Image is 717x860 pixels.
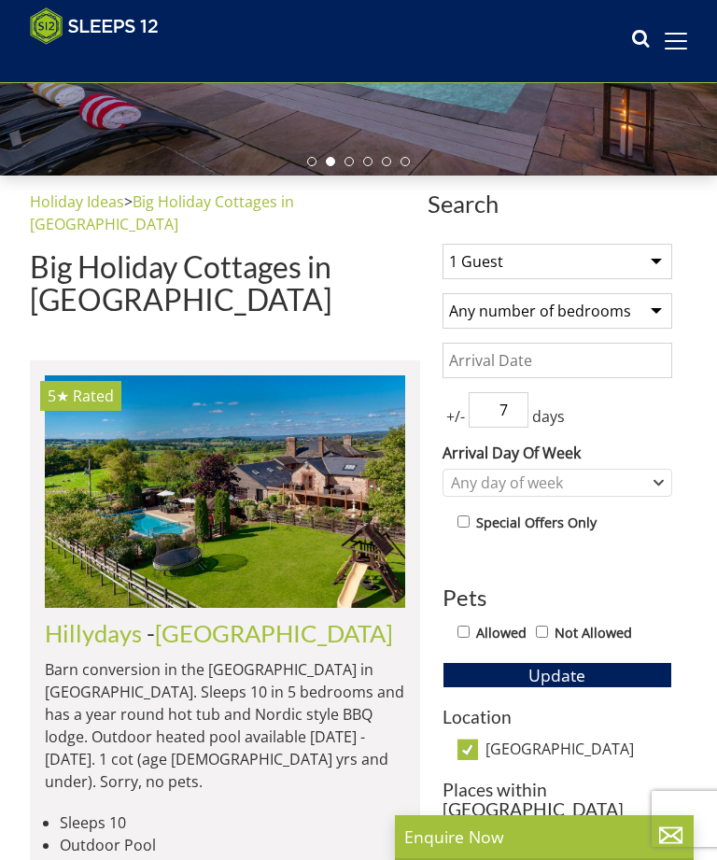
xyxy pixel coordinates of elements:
[30,250,420,316] h1: Big Holiday Cottages in [GEOGRAPHIC_DATA]
[45,375,405,608] img: hillydays-holiday-home-accommodation-devon-sleeping-10.original.jpg
[45,619,142,647] a: Hillydays
[528,664,585,686] span: Update
[443,405,469,428] span: +/-
[528,405,569,428] span: days
[555,623,632,643] label: Not Allowed
[476,513,597,533] label: Special Offers Only
[60,834,405,856] li: Outdoor Pool
[124,191,133,212] span: >
[485,740,672,761] label: [GEOGRAPHIC_DATA]
[21,56,217,72] iframe: Customer reviews powered by Trustpilot
[155,619,393,647] a: [GEOGRAPHIC_DATA]
[147,619,393,647] span: -
[45,375,405,608] a: 5★ Rated
[443,442,672,464] label: Arrival Day Of Week
[30,7,159,45] img: Sleeps 12
[60,811,405,834] li: Sleeps 10
[30,191,294,234] a: Big Holiday Cottages in [GEOGRAPHIC_DATA]
[443,707,672,726] h3: Location
[45,658,405,793] p: Barn conversion in the [GEOGRAPHIC_DATA] in [GEOGRAPHIC_DATA]. Sleeps 10 in 5 bedrooms and has a ...
[428,190,687,217] span: Search
[73,386,114,406] span: Rated
[443,780,672,819] h3: Places within [GEOGRAPHIC_DATA]
[443,585,672,610] h3: Pets
[404,825,684,849] p: Enquire Now
[443,662,672,688] button: Update
[446,472,649,493] div: Any day of week
[443,469,672,497] div: Combobox
[476,623,527,643] label: Allowed
[30,191,124,212] a: Holiday Ideas
[443,343,672,378] input: Arrival Date
[48,386,69,406] span: Hillydays has a 5 star rating under the Quality in Tourism Scheme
